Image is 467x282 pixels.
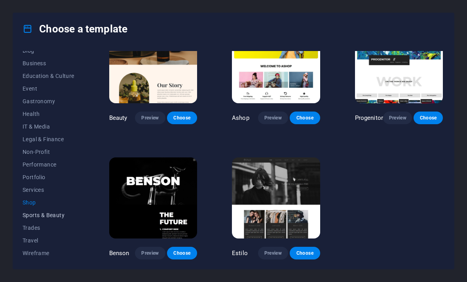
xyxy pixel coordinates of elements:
span: Preview [264,250,282,256]
span: Wireframe [23,250,74,256]
img: Ashop [232,22,320,103]
span: Choose [296,250,313,256]
span: Trades [23,225,74,231]
button: Trades [23,221,74,234]
button: Shop [23,196,74,209]
button: Preview [258,247,288,259]
button: Choose [414,112,443,124]
span: Education & Culture [23,73,74,79]
button: Portfolio [23,171,74,184]
span: Preview [264,115,282,121]
p: Ashop [232,114,249,122]
button: Preview [135,112,165,124]
button: Education & Culture [23,70,74,82]
button: Non-Profit [23,146,74,158]
span: Legal & Finance [23,136,74,142]
span: Choose [173,115,191,121]
span: Services [23,187,74,193]
span: Business [23,60,74,66]
button: Travel [23,234,74,247]
span: Gastronomy [23,98,74,104]
span: Sports & Beauty [23,212,74,218]
p: Benson [109,249,129,257]
button: Business [23,57,74,70]
button: IT & Media [23,120,74,133]
span: Choose [420,115,437,121]
span: Non-Profit [23,149,74,155]
p: Beauty [109,114,127,122]
img: Progenitor [355,22,443,103]
span: Shop [23,199,74,206]
span: Choose [173,250,191,256]
button: Legal & Finance [23,133,74,146]
p: Estilo [232,249,248,257]
img: Estilo [232,157,320,238]
span: IT & Media [23,123,74,130]
span: Choose [296,115,313,121]
button: Gastronomy [23,95,74,108]
button: Services [23,184,74,196]
span: Performance [23,161,74,168]
span: Portfolio [23,174,74,180]
button: Choose [290,247,320,259]
button: Health [23,108,74,120]
span: Event [23,85,74,92]
img: Beauty [109,22,197,103]
span: Preview [389,115,406,121]
button: Performance [23,158,74,171]
button: Preview [383,112,412,124]
span: Travel [23,237,74,244]
img: Benson [109,157,197,238]
button: Preview [258,112,288,124]
button: Preview [135,247,165,259]
button: Choose [290,112,320,124]
button: Sports & Beauty [23,209,74,221]
button: Choose [167,112,197,124]
span: Preview [141,250,159,256]
span: Preview [141,115,159,121]
button: Event [23,82,74,95]
button: Choose [167,247,197,259]
h4: Choose a template [23,23,127,35]
p: Progenitor [355,114,383,122]
button: Wireframe [23,247,74,259]
span: Health [23,111,74,117]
